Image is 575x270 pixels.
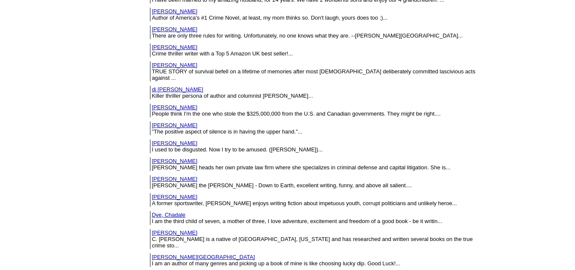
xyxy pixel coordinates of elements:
[152,236,473,249] font: C. [PERSON_NAME] is a native of [GEOGRAPHIC_DATA], [US_STATE] and has researched and written seve...
[152,140,197,146] a: [PERSON_NAME]
[152,200,457,206] font: A former sportswriter, [PERSON_NAME] enjoys writing fiction about impetuous youth, corrupt politi...
[152,122,197,128] a: [PERSON_NAME]
[152,260,400,267] font: I am an author of many genres and picking up a book of mine is like choosing lucky dip. Good Luck...
[152,176,197,182] a: [PERSON_NAME]
[152,68,475,81] font: TRUE STORY of survival befell on a lifetime of memories after most [DEMOGRAPHIC_DATA] deliberatel...
[152,86,203,93] a: di [PERSON_NAME]
[152,32,463,39] font: There are only three rules for writing. Unfortunately, no one knows what they are. --[PERSON_NAME...
[152,194,197,200] a: [PERSON_NAME]
[152,110,441,117] font: People think I'm the one who stole the $325,000,000 from the U.S. and Canadian governments. They ...
[152,44,197,50] a: [PERSON_NAME]
[152,128,303,135] font: "The positive aspect of silence is in having the upper hand."...
[152,212,186,218] a: Dye, Chadale
[152,158,197,164] a: [PERSON_NAME]
[152,104,197,110] a: [PERSON_NAME]
[152,229,197,236] a: [PERSON_NAME]
[152,218,442,224] font: I am the third child of seven, a mother of three, I love adventure, excitement and freedom of a g...
[152,26,197,32] a: [PERSON_NAME]
[152,254,255,260] a: [PERSON_NAME][GEOGRAPHIC_DATA]
[152,93,313,99] font: Killer thriller persona of author and columnist [PERSON_NAME]...
[152,50,293,57] font: Crime thriller writer with a Top 5 Amazon UK best seller!...
[152,8,197,15] a: [PERSON_NAME]
[152,15,388,21] font: Author of America's #1 Crime Novel, at least, my mom thinks so. Don't laugh, yours does too ;)...
[152,146,323,153] font: I used to be disgusted. Now I try to be amused. ([PERSON_NAME])...
[152,164,451,171] font: [PERSON_NAME] heads her own private law firm where she specializes in criminal defense and capita...
[152,62,197,68] a: [PERSON_NAME]
[152,182,412,189] font: [PERSON_NAME] the [PERSON_NAME] - Down to Earth, excellent writing, funny, and above all salient....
